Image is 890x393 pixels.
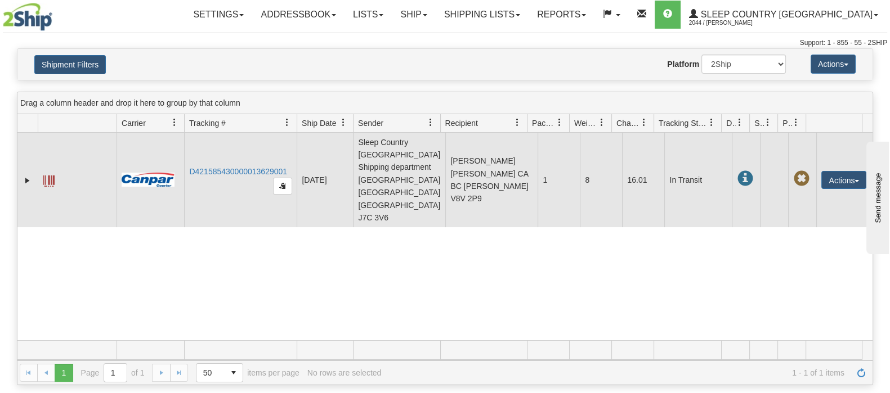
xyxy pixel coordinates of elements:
[55,364,73,382] span: Page 1
[104,364,127,382] input: Page 1
[445,118,478,129] span: Recipient
[698,10,873,19] span: Sleep Country [GEOGRAPHIC_DATA]
[3,38,887,48] div: Support: 1 - 855 - 55 - 2SHIP
[667,58,699,70] label: Platform
[622,133,664,227] td: 16.01
[538,133,580,227] td: 1
[302,118,336,129] span: Ship Date
[297,133,353,227] td: [DATE]
[737,171,753,187] span: In Transit
[165,113,184,132] a: Carrier filter column settings
[122,118,146,129] span: Carrier
[196,363,243,382] span: Page sizes drop down
[3,3,52,31] img: logo2044.jpg
[782,118,792,129] span: Pickup Status
[196,363,299,382] span: items per page
[334,113,353,132] a: Ship Date filter column settings
[811,55,856,74] button: Actions
[730,113,749,132] a: Delivery Status filter column settings
[273,178,292,195] button: Copy to clipboard
[793,171,809,187] span: Pickup Not Assigned
[574,118,598,129] span: Weight
[203,367,218,378] span: 50
[81,363,145,382] span: Page of 1
[550,113,569,132] a: Packages filter column settings
[664,133,732,227] td: In Transit
[185,1,252,29] a: Settings
[529,1,594,29] a: Reports
[278,113,297,132] a: Tracking # filter column settings
[689,17,773,29] span: 2044 / [PERSON_NAME]
[189,118,226,129] span: Tracking #
[17,92,873,114] div: grid grouping header
[189,167,287,176] a: D421585430000013629001
[122,173,175,187] img: 14 - Canpar
[436,1,529,29] a: Shipping lists
[532,118,556,129] span: Packages
[864,139,889,254] iframe: chat widget
[754,118,764,129] span: Shipment Issues
[592,113,611,132] a: Weight filter column settings
[681,1,887,29] a: Sleep Country [GEOGRAPHIC_DATA] 2044 / [PERSON_NAME]
[421,113,440,132] a: Sender filter column settings
[786,113,806,132] a: Pickup Status filter column settings
[358,118,383,129] span: Sender
[580,133,622,227] td: 8
[34,55,106,74] button: Shipment Filters
[702,113,721,132] a: Tracking Status filter column settings
[821,171,866,189] button: Actions
[389,368,844,377] span: 1 - 1 of 1 items
[726,118,736,129] span: Delivery Status
[758,113,777,132] a: Shipment Issues filter column settings
[8,10,104,18] div: Send message
[659,118,708,129] span: Tracking Status
[392,1,435,29] a: Ship
[852,364,870,382] a: Refresh
[445,133,538,227] td: [PERSON_NAME] [PERSON_NAME] CA BC [PERSON_NAME] V8V 2P9
[307,368,382,377] div: No rows are selected
[345,1,392,29] a: Lists
[225,364,243,382] span: select
[616,118,640,129] span: Charge
[43,170,55,188] a: Label
[634,113,654,132] a: Charge filter column settings
[22,175,33,186] a: Expand
[353,133,445,227] td: Sleep Country [GEOGRAPHIC_DATA] Shipping department [GEOGRAPHIC_DATA] [GEOGRAPHIC_DATA] [GEOGRAPH...
[508,113,527,132] a: Recipient filter column settings
[252,1,345,29] a: Addressbook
